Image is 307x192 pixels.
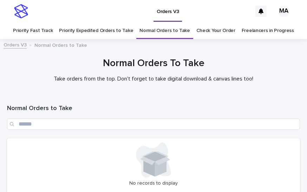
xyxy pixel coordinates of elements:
p: Take orders from the top. Don't forget to take digital download & canvas lines too! [13,76,294,82]
input: Search [7,119,300,130]
a: Check Your Order [196,23,235,39]
img: stacker-logo-s-only.png [14,4,28,18]
a: Priority Fast Track [13,23,53,39]
h1: Normal Orders to Take [7,104,300,113]
p: Normal Orders to Take [34,41,87,49]
a: Orders V3 [4,40,27,49]
a: Normal Orders to Take [139,23,190,39]
a: Priority Expedited Orders to Take [59,23,133,39]
p: No records to display [11,180,296,186]
div: MA [278,6,289,17]
a: Freelancers in Progress [242,23,294,39]
h1: Normal Orders To Take [7,57,300,70]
